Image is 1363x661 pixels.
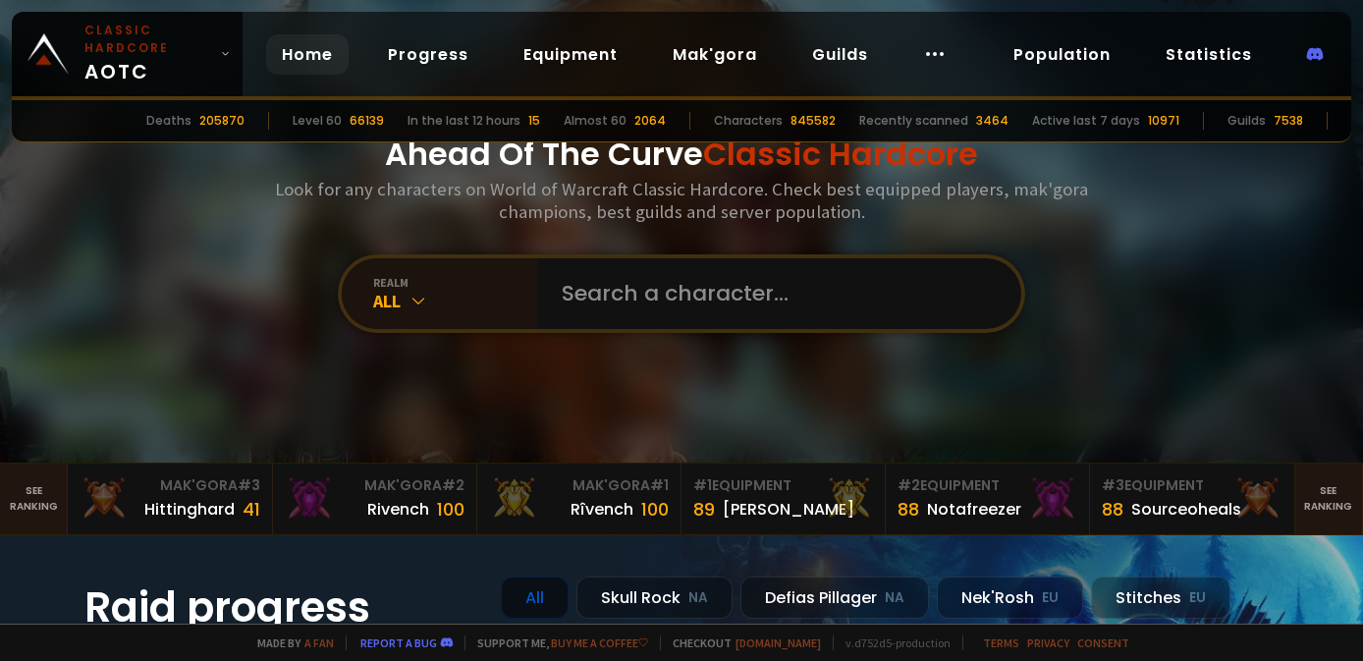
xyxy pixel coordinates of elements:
[660,635,821,650] span: Checkout
[657,34,773,75] a: Mak'gora
[703,132,978,176] span: Classic Hardcore
[740,577,929,619] div: Defias Pillager
[693,496,715,523] div: 89
[791,112,836,130] div: 845582
[927,497,1021,522] div: Notafreezer
[1090,464,1294,534] a: #3Equipment88Sourceoheals
[373,275,538,290] div: realm
[1077,635,1129,650] a: Consent
[385,131,978,178] h1: Ahead Of The Curve
[723,497,854,522] div: [PERSON_NAME]
[528,112,540,130] div: 15
[489,475,669,496] div: Mak'Gora
[576,577,733,619] div: Skull Rock
[634,112,666,130] div: 2064
[350,112,384,130] div: 66139
[1295,464,1363,534] a: Seeranking
[1150,34,1268,75] a: Statistics
[693,475,873,496] div: Equipment
[1102,475,1124,495] span: # 3
[641,496,669,523] div: 100
[1189,588,1206,608] small: EU
[442,475,464,495] span: # 2
[1032,112,1140,130] div: Active last 7 days
[304,635,334,650] a: a fan
[84,22,212,86] span: AOTC
[360,635,437,650] a: Report a bug
[983,635,1019,650] a: Terms
[693,475,712,495] span: # 1
[886,464,1090,534] a: #2Equipment88Notafreezer
[373,290,538,312] div: All
[367,497,429,522] div: Rivench
[12,12,243,96] a: Classic HardcoreAOTC
[84,22,212,57] small: Classic Hardcore
[285,475,464,496] div: Mak'Gora
[1027,635,1069,650] a: Privacy
[898,496,919,523] div: 88
[1131,497,1241,522] div: Sourceoheals
[551,635,648,650] a: Buy me a coffee
[571,497,633,522] div: Rîvench
[1148,112,1179,130] div: 10971
[736,635,821,650] a: [DOMAIN_NAME]
[273,464,477,534] a: Mak'Gora#2Rivench100
[898,475,920,495] span: # 2
[1227,112,1266,130] div: Guilds
[501,577,569,619] div: All
[898,475,1077,496] div: Equipment
[796,34,884,75] a: Guilds
[408,112,520,130] div: In the last 12 hours
[1102,475,1281,496] div: Equipment
[550,258,998,329] input: Search a character...
[238,475,260,495] span: # 3
[199,112,245,130] div: 205870
[998,34,1126,75] a: Population
[146,112,191,130] div: Deaths
[144,497,235,522] div: Hittinghard
[84,577,477,638] h1: Raid progress
[80,475,259,496] div: Mak'Gora
[372,34,484,75] a: Progress
[267,178,1096,223] h3: Look for any characters on World of Warcraft Classic Hardcore. Check best equipped players, mak'g...
[714,112,783,130] div: Characters
[1091,577,1230,619] div: Stitches
[681,464,886,534] a: #1Equipment89[PERSON_NAME]
[976,112,1009,130] div: 3464
[293,112,342,130] div: Level 60
[437,496,464,523] div: 100
[477,464,681,534] a: Mak'Gora#1Rîvench100
[650,475,669,495] span: # 1
[464,635,648,650] span: Support me,
[68,464,272,534] a: Mak'Gora#3Hittinghard41
[1102,496,1123,523] div: 88
[243,496,260,523] div: 41
[508,34,633,75] a: Equipment
[266,34,349,75] a: Home
[859,112,968,130] div: Recently scanned
[1274,112,1303,130] div: 7538
[245,635,334,650] span: Made by
[688,588,708,608] small: NA
[937,577,1083,619] div: Nek'Rosh
[1042,588,1059,608] small: EU
[833,635,951,650] span: v. d752d5 - production
[564,112,627,130] div: Almost 60
[885,588,904,608] small: NA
